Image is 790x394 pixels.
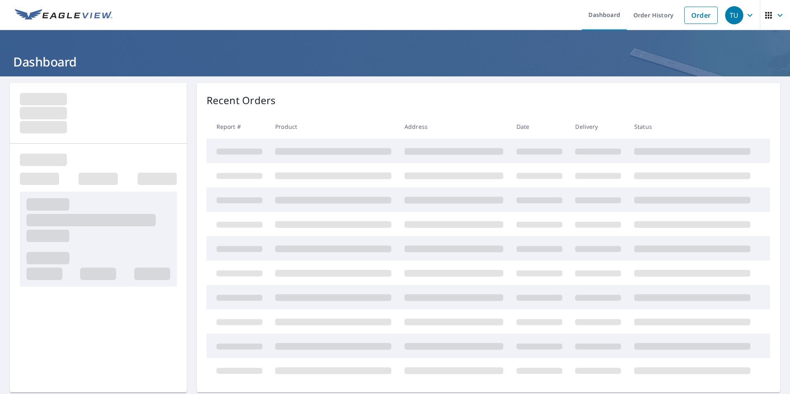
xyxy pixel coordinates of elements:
th: Address [398,114,510,139]
th: Status [628,114,757,139]
a: Order [684,7,718,24]
div: TU [725,6,743,24]
th: Product [269,114,398,139]
h1: Dashboard [10,53,780,70]
p: Recent Orders [207,93,276,108]
th: Delivery [569,114,628,139]
img: EV Logo [15,9,112,21]
th: Report # [207,114,269,139]
th: Date [510,114,569,139]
